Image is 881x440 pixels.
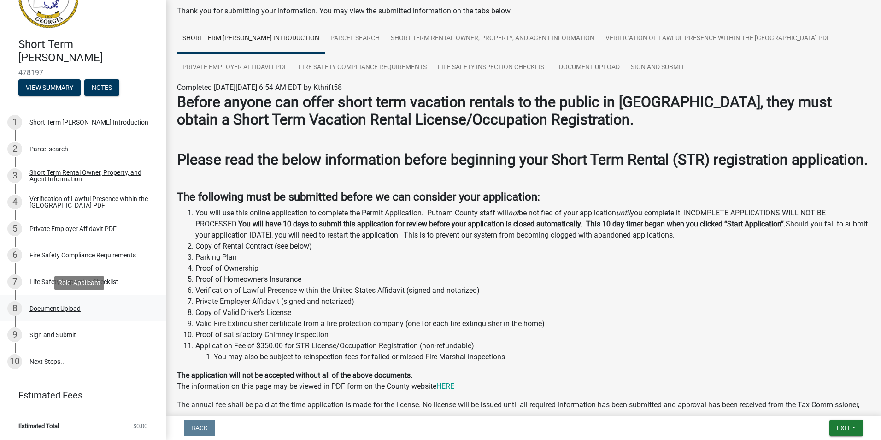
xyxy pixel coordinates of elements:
li: Verification of Lawful Presence within the United States Affidavit (signed and notarized) [195,285,870,296]
a: Estimated Fees [7,386,151,404]
a: HERE [436,382,454,391]
div: Private Employer Affidavit PDF [29,226,117,232]
wm-modal-confirm: Summary [18,84,81,92]
p: The information on this page may be viewed in PDF form on the County website [177,370,870,392]
a: Parcel search [325,24,385,54]
strong: Please read the below information before beginning your Short Term Rental (STR) registration appl... [177,151,868,168]
h4: Short Term [PERSON_NAME] [18,38,159,65]
div: 4 [7,195,22,209]
button: Exit [829,420,863,436]
div: 8 [7,301,22,316]
a: Document Upload [553,53,625,83]
li: You may also be subject to reinspection fees for failed or missed Fire Marshal inspections [214,351,870,363]
li: Proof of Homeowner’s Insurance [195,274,870,285]
span: 478197 [18,68,147,77]
wm-modal-confirm: Notes [84,84,119,92]
span: Completed [DATE][DATE] 6:54 AM EDT by Kthrift58 [177,83,342,92]
div: Parcel search [29,146,68,152]
i: until [616,208,630,217]
div: 6 [7,248,22,262]
div: 1 [7,115,22,130]
li: You will use this online application to complete the Permit Application. Putnam County staff will... [195,208,870,241]
div: 5 [7,221,22,236]
i: not [508,208,519,217]
div: Thank you for submitting your information. You may view the submitted information on the tabs below. [177,6,870,17]
span: Back [191,424,208,432]
div: Sign and Submit [29,332,76,338]
a: Life Safety Inspection Checklist [432,53,553,83]
div: Verification of Lawful Presence within the [GEOGRAPHIC_DATA] PDF [29,196,151,208]
li: Copy of Valid Driver’s License [195,307,870,318]
a: Short Term [PERSON_NAME] Introduction [177,24,325,54]
button: Back [184,420,215,436]
span: Exit [837,424,850,432]
span: $0.00 [133,423,147,429]
li: Proof of satisfactory Chimney inspection [195,329,870,340]
strong: You will have 10 days to submit this application for review before your application is closed aut... [238,220,786,228]
div: 3 [7,168,22,183]
li: Copy of Rental Contract (see below) [195,241,870,252]
li: Parking Plan [195,252,870,263]
li: Private Employer Affidavit (signed and notarized) [195,296,870,307]
strong: The application will not be accepted without all of the above documents. [177,371,412,380]
div: 10 [7,354,22,369]
button: View Summary [18,79,81,96]
a: Fire Safety Compliance Requirements [293,53,432,83]
div: Life Safety Inspection Checklist [29,279,118,285]
a: Short Term Rental Owner, Property, and Agent Information [385,24,600,54]
div: Fire Safety Compliance Requirements [29,252,136,258]
div: Short Term [PERSON_NAME] Introduction [29,119,148,125]
button: Notes [84,79,119,96]
span: Estimated Total [18,423,59,429]
a: Sign and Submit [625,53,690,83]
div: Document Upload [29,305,81,312]
div: Role: Applicant [54,276,104,290]
div: 9 [7,327,22,342]
div: Short Term Rental Owner, Property, and Agent Information [29,169,151,182]
a: Verification of Lawful Presence within the [GEOGRAPHIC_DATA] PDF [600,24,836,54]
li: Valid Fire Extinguisher certificate from a fire protection company (one for each fire extinguishe... [195,318,870,329]
strong: The following must be submitted before we can consider your application: [177,190,540,203]
p: The annual fee shall be paid at the time application is made for the license. No license will be ... [177,399,870,422]
div: 7 [7,274,22,289]
a: Private Employer Affidavit PDF [177,53,293,83]
li: Application Fee of $350.00 for STR License/Occupation Registration (non-refundable) [195,340,870,363]
li: Proof of Ownership [195,263,870,274]
div: 2 [7,142,22,156]
strong: Before anyone can offer short term vacation rentals to the public in [GEOGRAPHIC_DATA], they must... [177,93,832,128]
